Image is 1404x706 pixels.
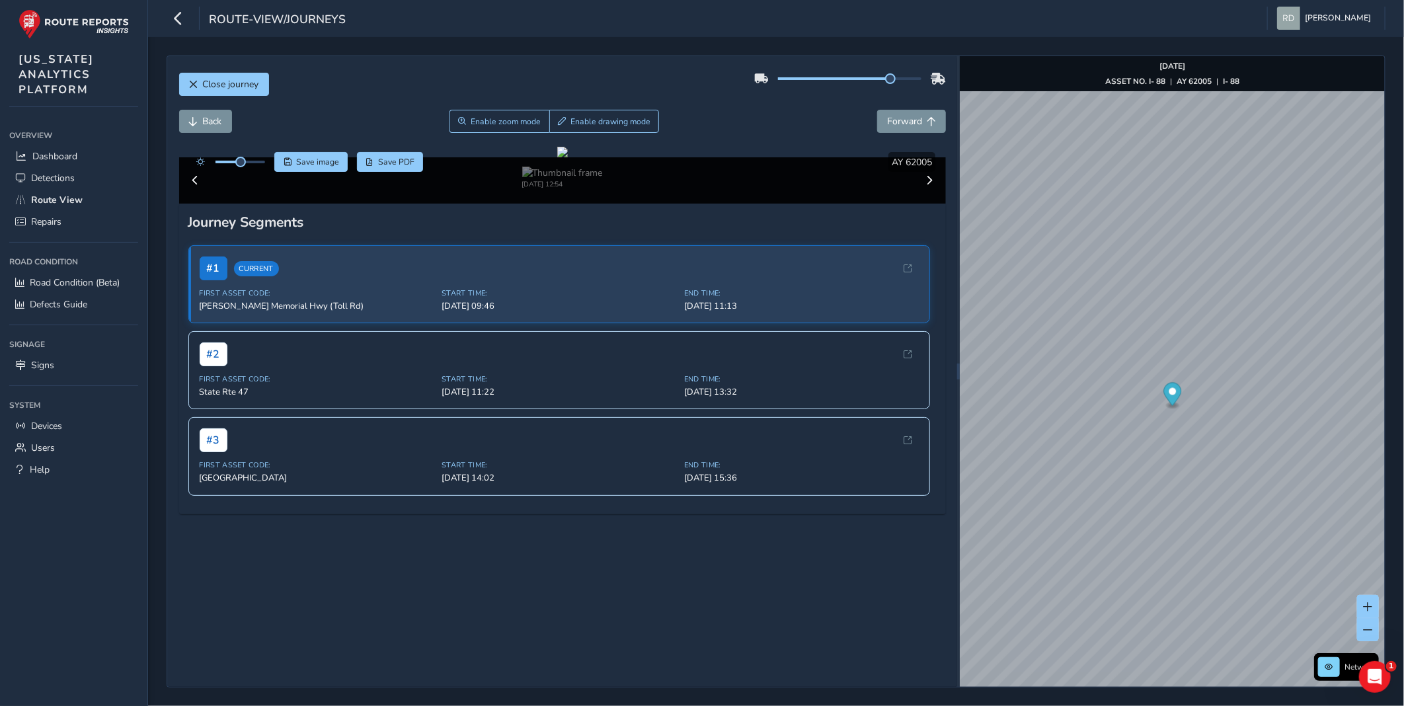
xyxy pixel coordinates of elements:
[442,374,676,384] span: Start Time:
[684,472,919,484] span: [DATE] 15:36
[1277,7,1376,30] button: [PERSON_NAME]
[203,115,222,128] span: Back
[1345,662,1375,672] span: Network
[200,460,434,470] span: First Asset Code:
[442,386,676,398] span: [DATE] 11:22
[9,294,138,315] a: Defects Guide
[31,442,55,454] span: Users
[442,300,676,312] span: [DATE] 09:46
[30,276,120,289] span: Road Condition (Beta)
[9,459,138,481] a: Help
[234,261,279,276] span: Current
[9,415,138,437] a: Devices
[31,420,62,432] span: Devices
[31,194,83,206] span: Route View
[522,167,603,179] img: Thumbnail frame
[30,298,87,311] span: Defects Guide
[1223,76,1239,87] strong: I- 88
[442,472,676,484] span: [DATE] 14:02
[200,288,434,298] span: First Asset Code:
[449,110,549,133] button: Zoom
[357,152,424,172] button: PDF
[203,78,259,91] span: Close journey
[9,272,138,294] a: Road Condition (Beta)
[1359,661,1391,693] iframe: Intercom live chat
[200,386,434,398] span: State Rte 47
[31,172,75,184] span: Detections
[1305,7,1371,30] span: [PERSON_NAME]
[9,252,138,272] div: Road Condition
[887,115,922,128] span: Forward
[1277,7,1300,30] img: diamond-layout
[19,52,94,97] span: [US_STATE] ANALYTICS PLATFORM
[200,374,434,384] span: First Asset Code:
[200,256,227,280] span: # 1
[296,157,339,167] span: Save image
[522,179,603,189] div: [DATE] 12:54
[549,110,660,133] button: Draw
[9,437,138,459] a: Users
[1164,383,1182,410] div: Map marker
[9,334,138,354] div: Signage
[1159,61,1185,71] strong: [DATE]
[209,11,346,30] span: route-view/journeys
[9,145,138,167] a: Dashboard
[1386,661,1397,672] span: 1
[274,152,348,172] button: Save
[9,189,138,211] a: Route View
[9,354,138,376] a: Signs
[9,126,138,145] div: Overview
[892,156,932,169] span: AY 62005
[684,288,919,298] span: End Time:
[179,73,269,96] button: Close journey
[471,116,541,127] span: Enable zoom mode
[200,472,434,484] span: [GEOGRAPHIC_DATA]
[200,428,227,452] span: # 3
[31,359,54,372] span: Signs
[188,213,937,231] div: Journey Segments
[9,395,138,415] div: System
[378,157,414,167] span: Save PDF
[877,110,946,133] button: Forward
[684,460,919,470] span: End Time:
[1105,76,1165,87] strong: ASSET NO. I- 88
[200,342,227,366] span: # 2
[570,116,650,127] span: Enable drawing mode
[442,460,676,470] span: Start Time:
[684,374,919,384] span: End Time:
[30,463,50,476] span: Help
[1177,76,1212,87] strong: AY 62005
[31,216,61,228] span: Repairs
[1105,76,1239,87] div: | |
[200,300,434,312] span: [PERSON_NAME] Memorial Hwy (Toll Rd)
[684,300,919,312] span: [DATE] 11:13
[9,167,138,189] a: Detections
[179,110,232,133] button: Back
[442,288,676,298] span: Start Time:
[19,9,129,39] img: rr logo
[684,386,919,398] span: [DATE] 13:32
[9,211,138,233] a: Repairs
[32,150,77,163] span: Dashboard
